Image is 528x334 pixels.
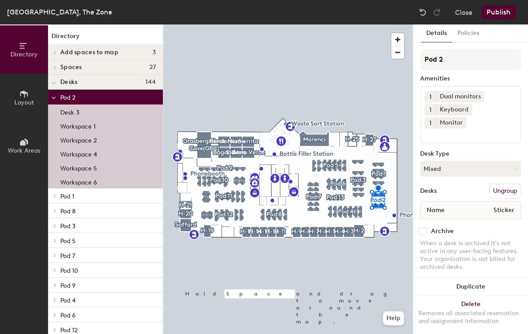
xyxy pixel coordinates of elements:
span: Spaces [60,64,82,71]
span: Sticker [489,202,519,218]
span: Pod 6 [60,312,76,319]
div: Desk Type [420,150,521,157]
p: Desk 3 [60,106,79,116]
span: Pod 1 [60,193,74,200]
span: 27 [149,64,156,71]
span: Directory [10,51,38,58]
div: Archive [431,228,454,235]
div: [GEOGRAPHIC_DATA], The Zone [7,7,112,17]
div: When a desk is archived it's not active in any user-facing features. Your organization is not bil... [420,240,521,271]
p: Workspace 6 [60,176,97,186]
span: Work Areas [8,147,40,154]
button: Publish [481,5,516,19]
div: Desks [420,188,437,195]
span: Pod 10 [60,267,78,275]
button: Policies [452,24,484,42]
span: 1 [429,105,431,115]
button: 1 [424,91,436,102]
button: Mixed [420,161,521,177]
span: 1 [429,118,431,128]
div: Monitor [436,117,466,129]
h1: Directory [48,31,163,45]
button: Close [455,5,473,19]
div: Amenities [420,75,521,82]
span: Desks [60,79,77,86]
span: Pod 8 [60,208,76,215]
button: DeleteRemoves all associated reservation and assignment information [413,296,528,334]
span: Pod 2 [60,94,76,101]
img: Undo [418,8,427,17]
button: Details [421,24,452,42]
span: Pod 3 [60,223,76,230]
div: Dual monitors [436,91,484,102]
span: Pod 4 [60,297,76,304]
button: Help [383,311,404,325]
span: Add spaces to map [60,49,118,56]
span: Pod 7 [60,252,75,260]
button: 1 [424,104,436,115]
button: 1 [424,117,436,129]
p: Workspace 2 [60,134,97,144]
span: Pod 9 [60,282,76,289]
button: Ungroup [489,184,521,198]
span: 144 [145,79,156,86]
div: Keyboard [436,104,472,115]
span: 1 [429,92,431,101]
p: Workspace 5 [60,162,97,172]
span: Layout [14,99,34,106]
span: Name [422,202,449,218]
span: Pod 12 [60,327,78,334]
div: Removes all associated reservation and assignment information [418,310,523,325]
button: Duplicate [413,278,528,296]
img: Redo [432,8,441,17]
p: Workspace 4 [60,148,97,158]
span: 3 [152,49,156,56]
span: Pod 5 [60,237,76,245]
p: Workspace 1 [60,120,96,130]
